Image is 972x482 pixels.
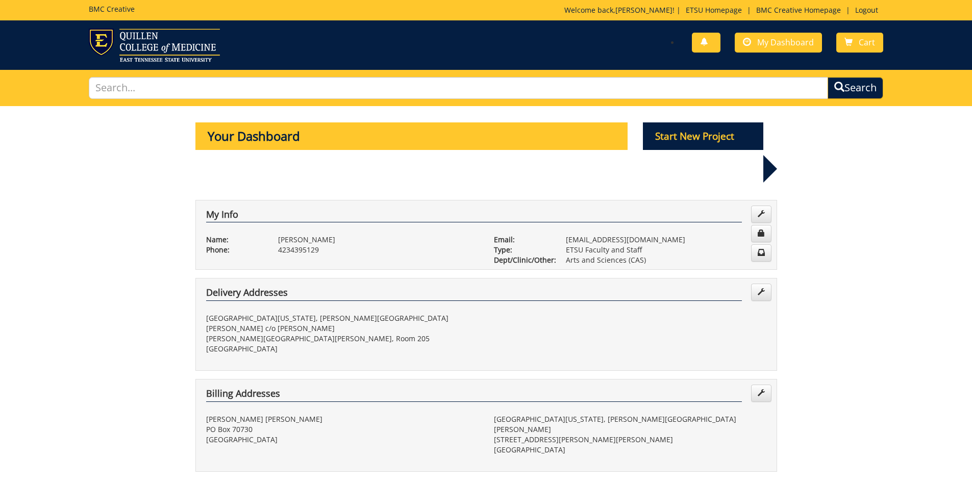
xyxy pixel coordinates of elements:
[643,132,763,142] a: Start New Project
[735,33,822,53] a: My Dashboard
[89,77,829,99] input: Search...
[206,334,479,344] p: [PERSON_NAME][GEOGRAPHIC_DATA][PERSON_NAME], Room 205
[828,77,883,99] button: Search
[206,435,479,445] p: [GEOGRAPHIC_DATA]
[278,245,479,255] p: 4234395129
[494,435,766,445] p: [STREET_ADDRESS][PERSON_NAME][PERSON_NAME]
[859,37,875,48] span: Cart
[206,245,263,255] p: Phone:
[615,5,672,15] a: [PERSON_NAME]
[494,445,766,455] p: [GEOGRAPHIC_DATA]
[681,5,747,15] a: ETSU Homepage
[494,245,551,255] p: Type:
[494,255,551,265] p: Dept/Clinic/Other:
[564,5,883,15] p: Welcome back, ! | | |
[566,245,766,255] p: ETSU Faculty and Staff
[836,33,883,53] a: Cart
[751,206,771,223] a: Edit Info
[89,29,220,62] img: ETSU logo
[206,313,479,334] p: [GEOGRAPHIC_DATA][US_STATE], [PERSON_NAME][GEOGRAPHIC_DATA][PERSON_NAME] c/o [PERSON_NAME]
[751,385,771,402] a: Edit Addresses
[751,284,771,301] a: Edit Addresses
[494,414,766,435] p: [GEOGRAPHIC_DATA][US_STATE], [PERSON_NAME][GEOGRAPHIC_DATA][PERSON_NAME]
[751,244,771,262] a: Change Communication Preferences
[206,210,742,223] h4: My Info
[206,235,263,245] p: Name:
[206,389,742,402] h4: Billing Addresses
[566,235,766,245] p: [EMAIL_ADDRESS][DOMAIN_NAME]
[850,5,883,15] a: Logout
[757,37,814,48] span: My Dashboard
[206,344,479,354] p: [GEOGRAPHIC_DATA]
[494,235,551,245] p: Email:
[566,255,766,265] p: Arts and Sciences (CAS)
[751,5,846,15] a: BMC Creative Homepage
[643,122,763,150] p: Start New Project
[206,414,479,424] p: [PERSON_NAME] [PERSON_NAME]
[278,235,479,245] p: [PERSON_NAME]
[89,5,135,13] h5: BMC Creative
[195,122,628,150] p: Your Dashboard
[206,288,742,301] h4: Delivery Addresses
[206,424,479,435] p: PO Box 70730
[751,225,771,242] a: Change Password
